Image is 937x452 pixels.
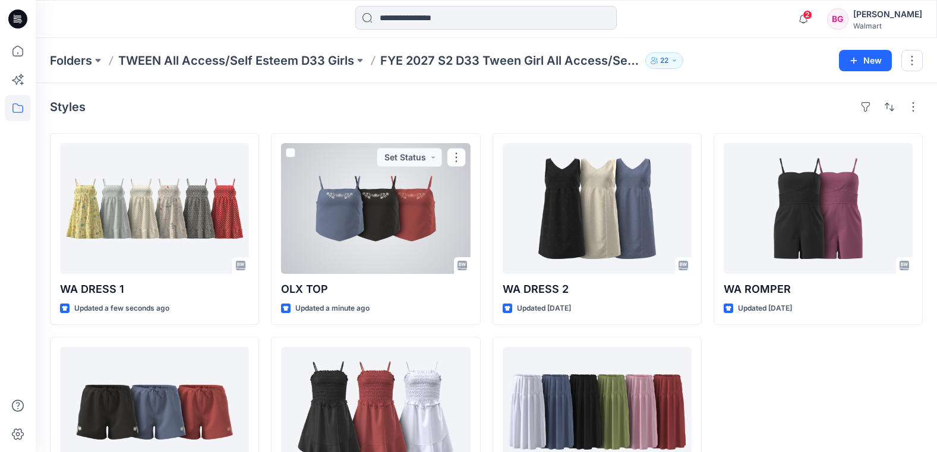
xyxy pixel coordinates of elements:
p: Updated [DATE] [738,302,792,315]
p: WA DRESS 1 [60,281,249,298]
p: FYE 2027 S2 D33 Tween Girl All Access/Self Esteem [380,52,641,69]
a: WA DRESS 2 [503,143,692,274]
a: Folders [50,52,92,69]
h4: Styles [50,100,86,114]
button: 22 [645,52,683,69]
p: WA DRESS 2 [503,281,692,298]
p: 22 [660,54,668,67]
span: 2 [803,10,812,20]
div: [PERSON_NAME] [853,7,922,21]
p: OLX TOP [281,281,470,298]
a: WA ROMPER [724,143,913,274]
div: BG [827,8,848,30]
p: Updated [DATE] [517,302,571,315]
a: OLX TOP [281,143,470,274]
a: WA DRESS 1 [60,143,249,274]
div: Walmart [853,21,922,30]
p: WA ROMPER [724,281,913,298]
button: New [839,50,892,71]
p: Updated a minute ago [295,302,370,315]
a: TWEEN All Access/Self Esteem D33 Girls [118,52,354,69]
p: Updated a few seconds ago [74,302,169,315]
